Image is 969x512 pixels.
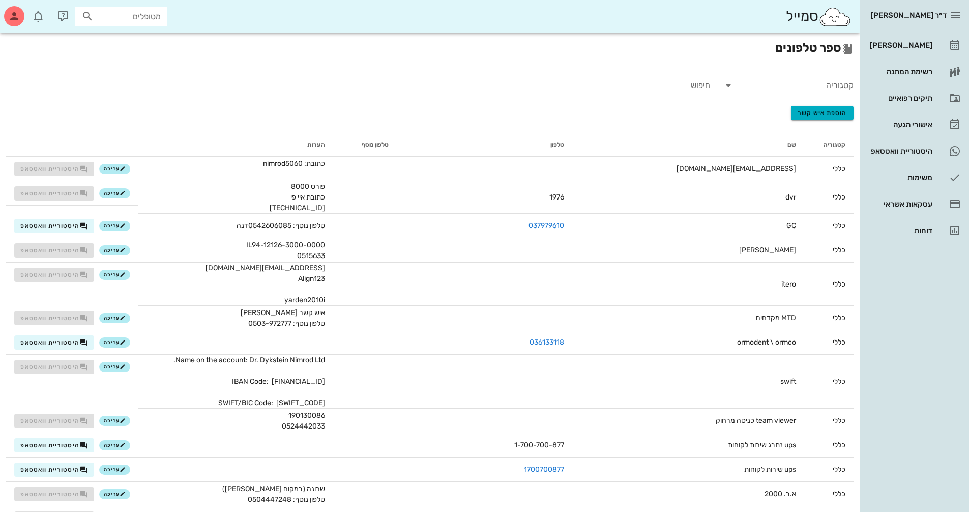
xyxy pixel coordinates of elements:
[6,39,854,57] h2: ספר טלפונים
[530,338,564,347] a: 036133118
[146,158,325,169] div: כתובת: nimrod5060
[14,335,94,350] button: היסטוריית וואטסאפ
[804,330,854,355] td: כללי
[864,112,965,137] a: אישורי הגעה
[20,222,79,230] span: היסטוריית וואטסאפ
[786,6,851,27] div: סמייל
[104,190,126,196] span: עריכה
[205,263,325,305] span: [EMAIL_ADDRESS][DOMAIN_NAME] Align123 yarden2010i
[864,139,965,163] a: היסטוריית וואטסאפ
[333,132,397,157] th: טלפון נוסף
[868,200,932,208] div: עסקאות אשראי
[868,41,932,49] div: [PERSON_NAME]
[99,221,130,231] button: עריכה
[104,364,126,370] span: עריכה
[104,315,126,321] span: עריכה
[104,272,126,278] span: עריכה
[524,465,564,474] a: 1700700877
[804,355,854,409] td: כללי
[722,77,854,94] div: קטגוריה
[99,489,130,499] button: עריכה
[572,132,804,157] th: שם
[864,165,965,190] a: משימות
[804,181,854,214] td: כללי
[572,238,804,263] td: [PERSON_NAME]
[864,218,965,243] a: דוחות
[572,409,804,433] td: team viewer כניסה מרחוק
[572,306,804,330] td: MTD מקדחים
[572,355,804,409] td: swift
[804,306,854,330] td: כללי
[138,132,333,157] th: הערות
[572,458,804,482] td: ups שירות לקוחות
[241,307,325,329] span: איש קשר [PERSON_NAME] טלפון נוסף: 0503-972777
[14,463,94,477] button: היסטוריית וואטסאפ
[99,188,130,198] button: עריכה
[104,223,126,229] span: עריכה
[549,193,564,202] span: 1976
[104,418,126,424] span: עריכה
[397,132,572,157] th: טלפון
[804,433,854,458] td: כללי
[99,362,130,372] button: עריכה
[868,121,932,129] div: אישורי הגעה
[104,442,126,448] span: עריכה
[791,106,854,120] button: הוספת איש קשר
[104,247,126,253] span: עריכה
[864,86,965,110] a: תיקים רפואיים
[868,94,932,102] div: תיקים רפואיים
[572,181,804,214] td: dvr
[222,483,325,505] span: שרונה (במקום [PERSON_NAME]) טלפון נוסף: 0504447248
[104,491,126,497] span: עריכה
[864,60,965,84] a: רשימת המתנה
[104,339,126,346] span: עריכה
[20,339,79,346] span: היסטוריית וואטסאפ
[14,219,94,233] button: היסטוריית וואטסאפ
[818,7,851,27] img: SmileCloud logo
[99,270,130,280] button: עריכה
[514,441,564,449] span: 1-700-700-877
[868,174,932,182] div: משימות
[868,68,932,76] div: רשימת המתנה
[804,157,854,181] td: כללי
[871,11,947,20] span: ד״ר [PERSON_NAME]
[864,33,965,58] a: [PERSON_NAME]
[237,220,325,231] span: טלפון נוסף: 0542606085דנה
[572,263,804,306] td: itero
[804,409,854,433] td: כללי
[99,440,130,450] button: עריכה
[104,467,126,473] span: עריכה
[572,330,804,355] td: ormodent \ ormco
[804,238,854,263] td: כללי
[99,164,130,174] button: עריכה
[270,181,325,213] span: פורט 8000 כתובת איי פי [TECHNICAL_ID]
[99,337,130,348] button: עריכה
[804,263,854,306] td: כללי
[246,240,325,261] span: IL94-12126-3000-0000 0515633
[804,482,854,506] td: כללי
[20,442,79,449] span: היסטוריית וואטסאפ
[99,465,130,475] button: עריכה
[99,313,130,323] button: עריכה
[798,109,847,117] span: הוספת איש קשר
[528,221,564,230] a: 037979610
[104,166,126,172] span: עריכה
[572,482,804,506] td: א.ב. 2000
[804,214,854,238] td: כללי
[282,410,325,432] span: 190130086 0524442033
[864,192,965,216] a: עסקאות אשראי
[868,226,932,235] div: דוחות
[804,132,854,157] th: קטגוריה
[572,157,804,181] td: [EMAIL_ADDRESS][DOMAIN_NAME]
[30,8,36,14] span: תג
[173,355,325,408] span: Name on the account: Dr. Dykstein Nimrod Ltd. IBAN Code: [FINANCIAL_ID] SWIFT/BIC Code: [SWIFT_CODE]
[868,147,932,155] div: היסטוריית וואטסאפ
[572,433,804,458] td: ups נתבג שירות לקוחות
[572,214,804,238] td: GC
[14,438,94,452] button: היסטוריית וואטסאפ
[99,416,130,426] button: עריכה
[20,466,79,473] span: היסטוריית וואטסאפ
[804,458,854,482] td: כללי
[99,245,130,255] button: עריכה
